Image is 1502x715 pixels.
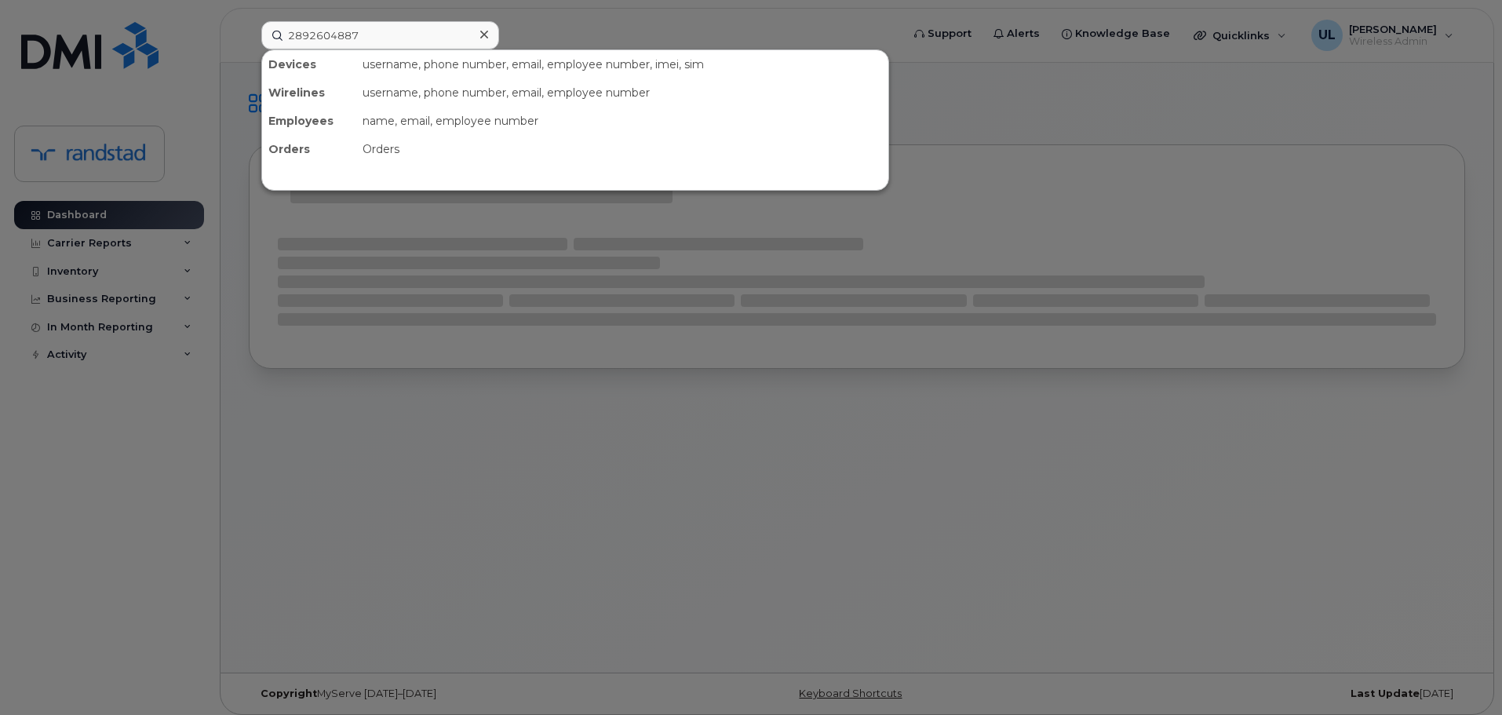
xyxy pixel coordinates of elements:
[356,107,888,135] div: name, email, employee number
[262,107,356,135] div: Employees
[356,50,888,78] div: username, phone number, email, employee number, imei, sim
[262,78,356,107] div: Wirelines
[356,78,888,107] div: username, phone number, email, employee number
[262,135,356,163] div: Orders
[356,135,888,163] div: Orders
[262,50,356,78] div: Devices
